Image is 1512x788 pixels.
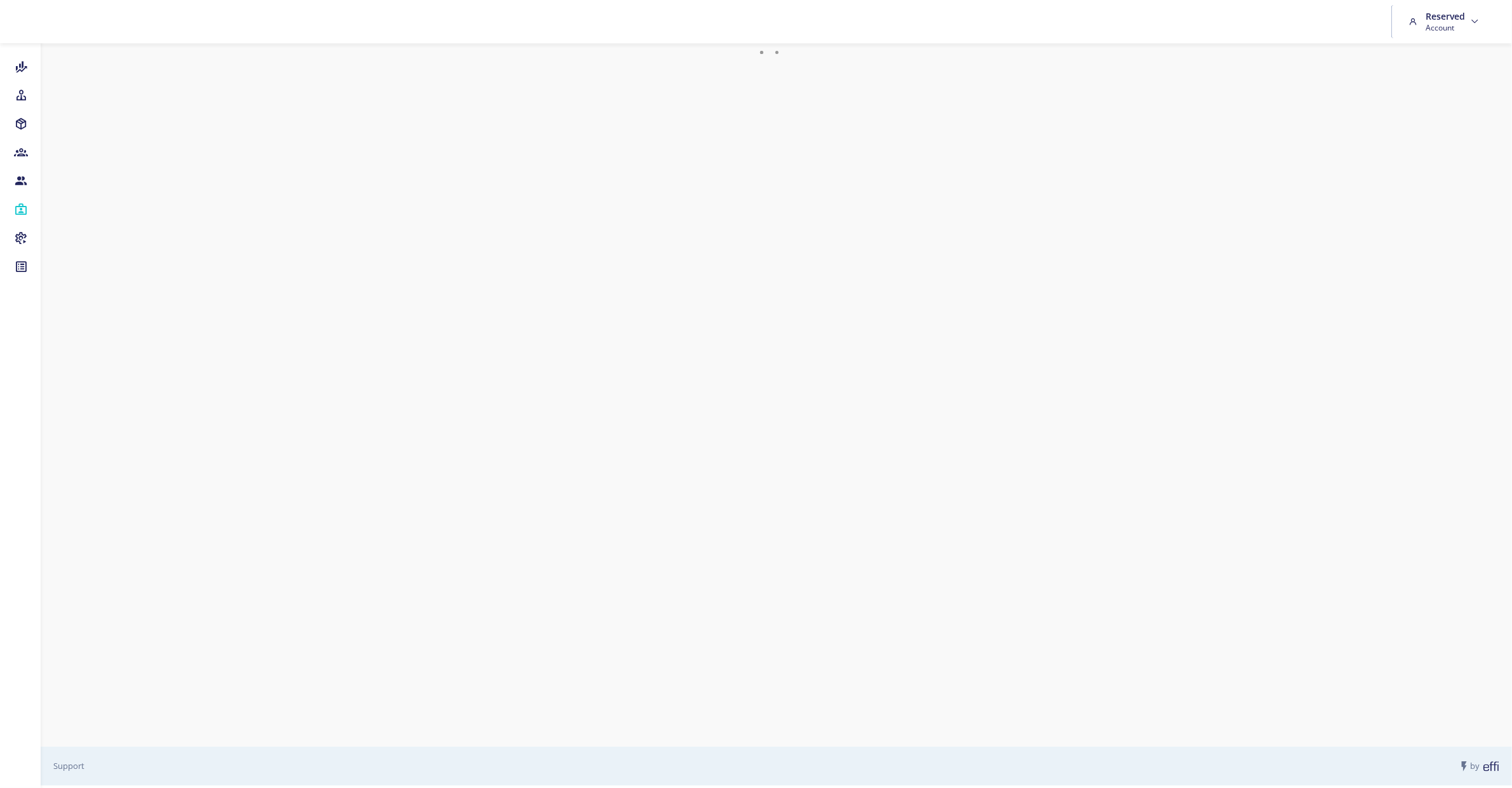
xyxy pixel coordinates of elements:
a: Support [53,760,84,771]
span: by [1458,760,1499,773]
span: Account [1426,22,1465,33]
img: brand-logo.ec75409.png [10,9,51,34]
a: Reserved Account [1405,5,1486,38]
h6: Reserved [1426,10,1465,22]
